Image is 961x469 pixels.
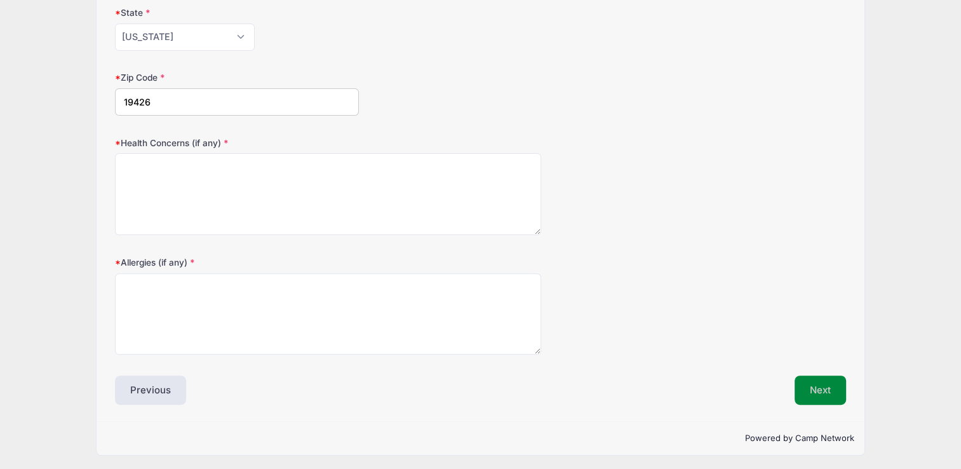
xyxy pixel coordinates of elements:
label: Zip Code [115,71,358,84]
button: Previous [115,376,186,405]
p: Powered by Camp Network [107,432,854,445]
button: Next [795,376,846,405]
input: xxxxx [115,88,358,116]
label: Allergies (if any) [115,256,358,269]
label: State [115,6,358,19]
label: Health Concerns (if any) [115,137,358,149]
